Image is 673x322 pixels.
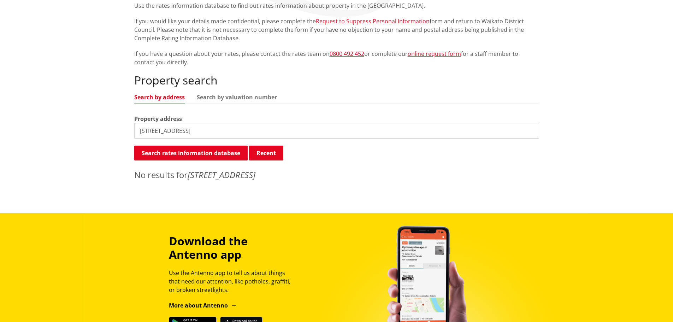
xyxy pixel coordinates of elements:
a: Search by valuation number [197,94,277,100]
h2: Property search [134,74,539,87]
button: Recent [249,146,283,160]
a: Request to Suppress Personal Information [316,17,430,25]
a: Search by address [134,94,185,100]
a: More about Antenno [169,301,237,309]
p: Use the Antenno app to tell us about things that need our attention, like potholes, graffiti, or ... [169,269,297,294]
iframe: Messenger Launcher [640,292,666,318]
h3: Download the Antenno app [169,234,297,262]
p: Use the rates information database to find out rates information about property in the [GEOGRAPHI... [134,1,539,10]
a: 0800 492 452 [330,50,364,58]
input: e.g. Duke Street NGARUAWAHIA [134,123,539,139]
p: If you would like your details made confidential, please complete the form and return to Waikato ... [134,17,539,42]
p: If you have a question about your rates, please contact the rates team on or complete our for a s... [134,49,539,66]
a: online request form [408,50,461,58]
button: Search rates information database [134,146,248,160]
label: Property address [134,115,182,123]
em: [STREET_ADDRESS] [188,169,255,181]
p: No results for [134,169,539,181]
